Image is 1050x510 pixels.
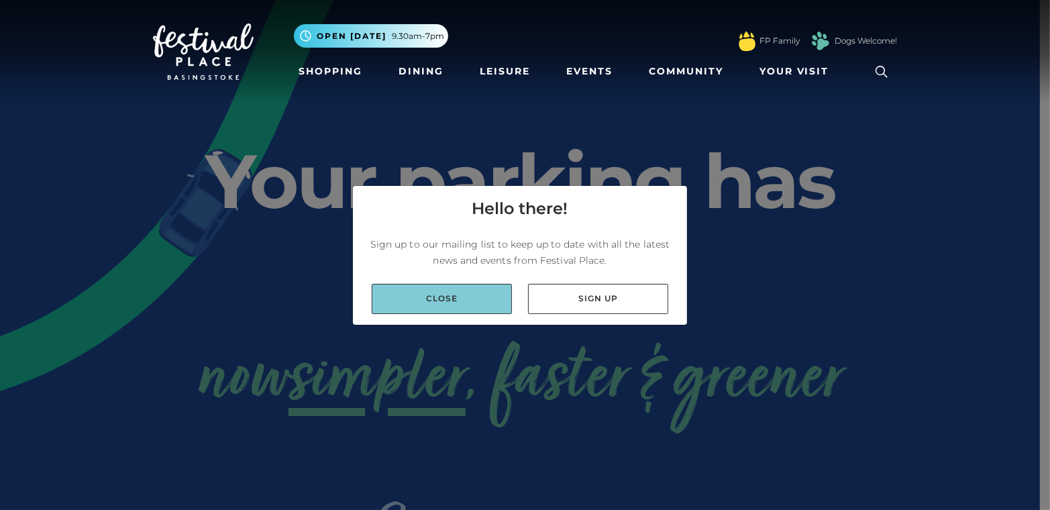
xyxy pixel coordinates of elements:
button: Open [DATE] 9.30am-7pm [294,24,448,48]
a: Leisure [474,59,535,84]
img: Festival Place Logo [153,23,254,80]
span: 9.30am-7pm [392,30,445,42]
a: Sign up [528,284,668,314]
a: FP Family [760,35,800,47]
h4: Hello there! [472,197,568,221]
p: Sign up to our mailing list to keep up to date with all the latest news and events from Festival ... [364,236,676,268]
a: Your Visit [754,59,841,84]
a: Dining [393,59,449,84]
span: Open [DATE] [317,30,387,42]
a: Dogs Welcome! [835,35,898,47]
a: Events [561,59,618,84]
span: Your Visit [759,64,829,79]
a: Shopping [294,59,368,84]
a: Community [643,59,729,84]
a: Close [372,284,512,314]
